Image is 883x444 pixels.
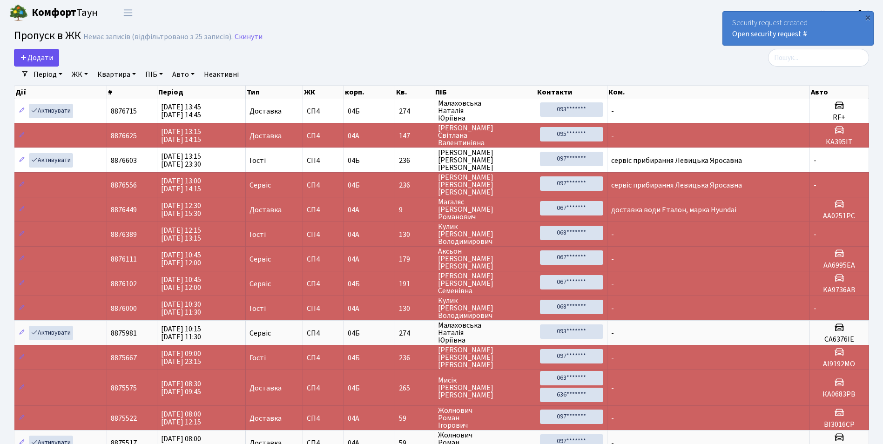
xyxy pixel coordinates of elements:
[438,346,532,369] span: [PERSON_NAME] [PERSON_NAME] [PERSON_NAME]
[399,132,430,140] span: 147
[814,113,865,122] h5: RF+
[249,157,266,164] span: Гості
[20,53,53,63] span: Додати
[438,174,532,196] span: [PERSON_NAME] [PERSON_NAME] [PERSON_NAME]
[348,106,360,116] span: 04Б
[434,86,536,99] th: ПІБ
[768,49,869,67] input: Пошук...
[611,328,614,338] span: -
[235,33,263,41] a: Скинути
[68,67,92,82] a: ЖК
[83,33,233,41] div: Немає записів (відфільтровано з 25 записів).
[307,182,340,189] span: СП4
[399,330,430,337] span: 274
[307,132,340,140] span: СП4
[32,5,76,20] b: Комфорт
[29,153,73,168] a: Активувати
[399,231,430,238] span: 130
[611,353,614,363] span: -
[161,176,201,194] span: [DATE] 13:00 [DATE] 14:15
[399,108,430,115] span: 274
[438,297,532,319] span: Кулик [PERSON_NAME] Володимирович
[307,108,340,115] span: СП4
[820,7,872,19] a: Консьєрж б. 4.
[814,138,865,147] h5: КА395ІТ
[111,383,137,393] span: 8875575
[249,384,282,392] span: Доставка
[111,205,137,215] span: 8876449
[249,108,282,115] span: Доставка
[249,206,282,214] span: Доставка
[161,151,201,169] span: [DATE] 13:15 [DATE] 23:30
[111,303,137,314] span: 8876000
[607,86,810,99] th: Ком.
[111,229,137,240] span: 8876389
[438,272,532,295] span: [PERSON_NAME] [PERSON_NAME] Семенівна
[246,86,303,99] th: Тип
[307,384,340,392] span: СП4
[161,127,201,145] span: [DATE] 13:15 [DATE] 14:15
[116,5,140,20] button: Переключити навігацію
[814,212,865,221] h5: АА0251РС
[161,201,201,219] span: [DATE] 12:30 [DATE] 15:30
[348,413,359,424] span: 04А
[814,229,816,240] span: -
[111,279,137,289] span: 8876102
[399,354,430,362] span: 236
[111,131,137,141] span: 8876625
[814,303,816,314] span: -
[29,326,73,340] a: Активувати
[814,155,816,166] span: -
[307,415,340,422] span: СП4
[94,67,140,82] a: Квартира
[348,353,360,363] span: 04Б
[348,279,360,289] span: 04Б
[348,155,360,166] span: 04Б
[161,379,201,397] span: [DATE] 08:30 [DATE] 09:45
[611,303,614,314] span: -
[307,206,340,214] span: СП4
[438,149,532,171] span: [PERSON_NAME] [PERSON_NAME] [PERSON_NAME]
[348,131,359,141] span: 04А
[611,205,736,215] span: доставка води Еталон, марка Hyundai
[611,180,742,190] span: сервіс прибирання Левицька Яросавна
[307,256,340,263] span: СП4
[161,324,201,342] span: [DATE] 10:15 [DATE] 11:30
[438,223,532,245] span: Кулик [PERSON_NAME] Володимирович
[9,4,28,22] img: logo.png
[348,383,360,393] span: 04Б
[438,124,532,147] span: [PERSON_NAME] Світлана Валентинівна
[249,354,266,362] span: Гості
[249,415,282,422] span: Доставка
[399,305,430,312] span: 130
[157,86,246,99] th: Період
[249,280,271,288] span: Сервіс
[307,231,340,238] span: СП4
[814,180,816,190] span: -
[111,413,137,424] span: 8875522
[814,261,865,270] h5: АА6995ЕА
[161,349,201,367] span: [DATE] 09:00 [DATE] 23:15
[303,86,344,99] th: ЖК
[723,12,873,45] div: Security request created
[161,250,201,268] span: [DATE] 10:45 [DATE] 12:00
[111,180,137,190] span: 8876556
[438,100,532,122] span: Малаховська Наталія Юріївна
[732,29,807,39] a: Open security request #
[161,102,201,120] span: [DATE] 13:45 [DATE] 14:45
[438,248,532,270] span: Аксьон [PERSON_NAME] [PERSON_NAME]
[307,157,340,164] span: СП4
[399,206,430,214] span: 9
[307,354,340,362] span: СП4
[249,330,271,337] span: Сервіс
[438,407,532,429] span: Жолнович Роман Ігорович
[249,231,266,238] span: Гості
[32,5,98,21] span: Таун
[399,280,430,288] span: 191
[348,328,360,338] span: 04Б
[611,413,614,424] span: -
[142,67,167,82] a: ПІБ
[438,198,532,221] span: Магаляс [PERSON_NAME] Романович
[14,27,81,44] span: Пропуск в ЖК
[111,106,137,116] span: 8876715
